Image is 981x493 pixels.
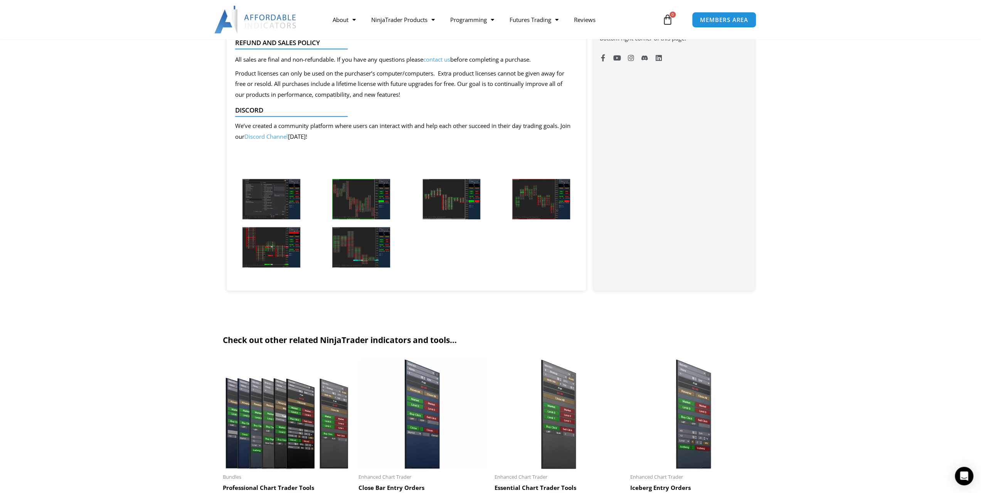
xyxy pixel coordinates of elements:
[630,474,759,480] span: Enhanced Chart Trader
[223,484,351,492] h2: Professional Chart Trader Tools
[223,335,759,345] h2: Check out other related NinjaTrader indicators and tools...
[692,12,756,28] a: MEMBERS AREA
[242,179,300,219] img: Order Flow Entry Orders NQ 1 MinuteOrder Flow Entry Orders - NQ 1 Minute Volumetric | Affordable ...
[442,11,501,29] a: Programming
[955,467,973,485] div: Open Intercom Messenger
[235,106,572,114] h4: Discord
[325,11,363,29] a: About
[495,474,623,480] span: Enhanced Chart Trader
[223,359,351,469] img: ProfessionalToolsBundlePage | Affordable Indicators – NinjaTrader
[422,179,480,219] img: Order Flow Entry Orders - ES 5 Minute Volumetric | Affordable Indicators – NinjaTrader
[512,179,570,219] img: Order Flow Entry Orders - ES 10 Range Volumetric | Affordable Indicators – NinjaTrader
[223,474,351,480] span: Bundles
[670,12,676,18] span: 0
[325,11,660,29] nav: Menu
[363,11,442,29] a: NinjaTrader Products
[423,56,450,63] a: contact us
[450,56,531,63] span: before completing a purchase.
[244,133,288,140] a: Discord Channel
[495,484,623,492] h2: Essential Chart Trader Tools
[630,484,759,492] h2: Iceberg Entry Orders
[332,227,390,268] img: Order Flow Entry Orders - CL 5000 Volume Volumetric | Affordable Indicators – NinjaTrader
[235,56,423,63] span: All sales are final and non-refundable. If you have any questions please
[495,359,623,469] img: Essential Chart Trader Tools | Affordable Indicators – NinjaTrader
[358,359,487,469] img: CloseBarOrders | Affordable Indicators – NinjaTrader
[700,17,748,23] span: MEMBERS AREA
[332,179,390,219] img: Order Flow Entry Orders - NQ 1 Minute Volumetric (2) | Affordable Indicators – NinjaTrader
[214,6,297,34] img: LogoAI | Affordable Indicators – NinjaTrader
[651,8,685,31] a: 0
[235,69,564,99] span: Product licenses can only be used on the purchaser’s computer/computers. Extra product licenses c...
[358,484,487,492] h2: Close Bar Entry Orders
[501,11,566,29] a: Futures Trading
[242,227,300,268] img: Order Flow Entry Orders - CL 2 Minute Volumetric | Affordable Indicators – NinjaTrader
[630,359,759,469] img: IceBergEntryOrders | Affordable Indicators – NinjaTrader
[358,474,487,480] span: Enhanced Chart Trader
[566,11,603,29] a: Reviews
[235,122,570,140] span: We’ve created a community platform where users can interact with and help each other succeed in t...
[235,39,572,47] h4: Refund and Sales Policy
